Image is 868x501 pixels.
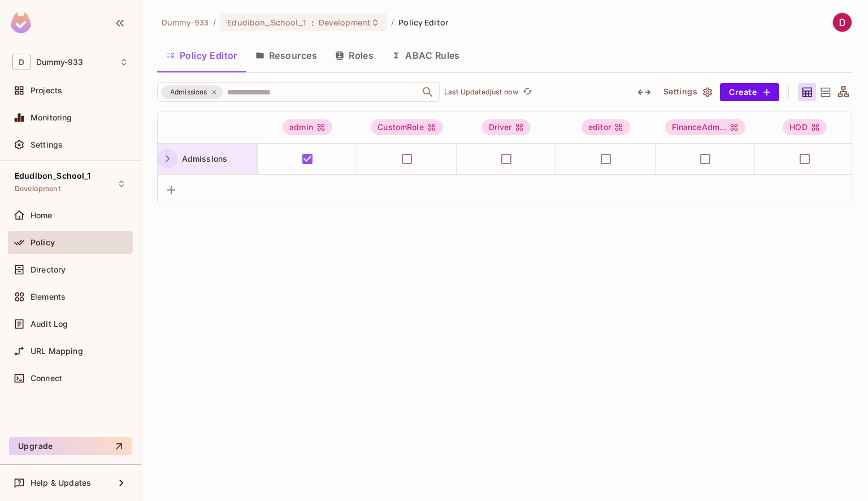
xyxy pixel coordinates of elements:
[383,41,469,70] button: ABAC Rules
[246,41,326,70] button: Resources
[518,85,534,99] span: Click to refresh data
[31,319,68,329] span: Audit Log
[311,18,315,27] span: :
[31,478,91,487] span: Help & Updates
[227,17,306,28] span: Edudibon_School_1
[665,119,746,135] div: FinanceAdm...
[319,17,371,28] span: Development
[11,12,31,33] img: SReyMgAAAABJRU5ErkJggg==
[520,85,534,99] button: refresh
[15,171,91,180] span: Edudibon_School_1
[31,292,66,301] span: Elements
[31,265,66,274] span: Directory
[444,88,518,97] p: Last Updated just now
[783,119,826,135] div: HOD
[157,41,246,70] button: Policy Editor
[371,119,443,135] div: CustomRole
[31,238,55,247] span: Policy
[213,17,216,28] li: /
[326,41,383,70] button: Roles
[398,17,448,28] span: Policy Editor
[163,87,214,98] span: Admissions
[523,87,532,98] span: refresh
[36,58,83,67] span: Workspace: Dummy-933
[161,85,223,99] div: Admissions
[15,184,60,193] span: Development
[31,140,63,149] span: Settings
[420,84,436,100] button: Open
[177,154,228,163] span: Admissions
[665,119,746,135] span: FinanceAdmin
[581,119,630,135] div: editor
[9,437,132,455] button: Upgrade
[31,347,83,356] span: URL Mapping
[833,13,852,32] img: Dummy Mail
[31,211,53,220] span: Home
[162,17,209,28] span: the active workspace
[659,83,715,101] button: Settings
[31,86,62,95] span: Projects
[391,17,394,28] li: /
[31,113,72,122] span: Monitoring
[482,119,531,135] div: Driver
[31,374,62,383] span: Connect
[283,119,332,135] div: admin
[720,83,779,101] button: Create
[12,54,31,70] span: D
